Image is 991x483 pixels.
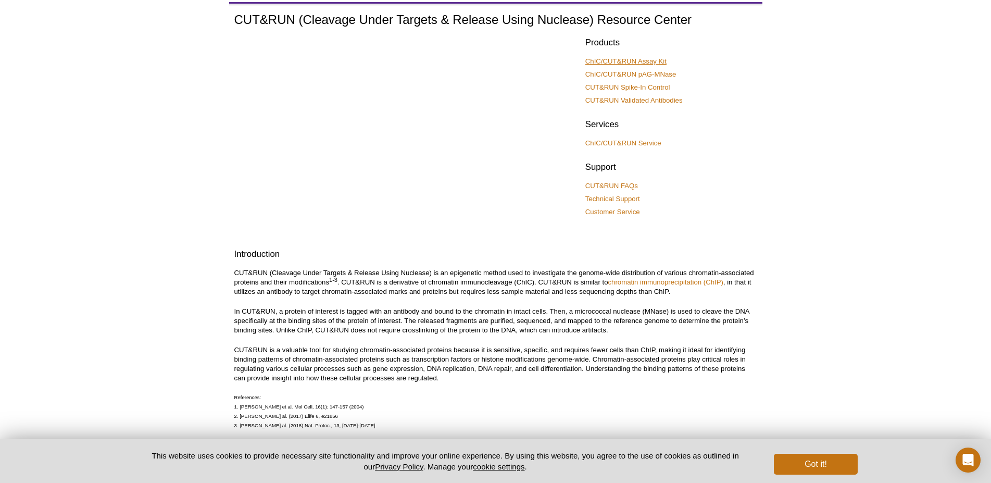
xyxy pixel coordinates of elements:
a: CUT&RUN FAQs [585,181,638,191]
a: ChIC/CUT&RUN pAG-MNase [585,70,676,79]
a: Customer Service [585,207,640,217]
p: References: 1. [PERSON_NAME] et al. Mol Cell, 16(1): 147-157 (2004) 2. [PERSON_NAME] al. (2017) E... [234,393,757,430]
a: ChIC/CUT&RUN Service [585,139,661,148]
p: In CUT&RUN, a protein of interest is tagged with an antibody and bound to the chromatin in intact... [234,307,757,335]
p: CUT&RUN is a valuable tool for studying chromatin-associated proteins because it is sensitive, sp... [234,345,757,383]
sup: 1-3 [329,277,337,283]
p: CUT&RUN (Cleavage Under Targets & Release Using Nuclease) is an epigenetic method used to investi... [234,268,757,296]
a: chromatin immunoprecipitation (ChIP) [608,278,723,286]
a: Technical Support [585,194,640,204]
a: CUT&RUN Validated Antibodies [585,96,683,105]
button: Got it! [774,454,857,475]
h1: CUT&RUN (Cleavage Under Targets & Release Using Nuclease) Resource Center [234,13,757,28]
h2: Introduction [234,248,757,261]
button: cookie settings [473,462,524,471]
div: Open Intercom Messenger [956,448,981,473]
h2: Services [585,118,757,131]
p: This website uses cookies to provide necessary site functionality and improve your online experie... [134,450,757,472]
h2: Products [585,36,757,49]
h2: Support [585,161,757,174]
a: Privacy Policy [375,462,423,471]
a: CUT&RUN Spike-In Control [585,83,670,92]
iframe: [WEBINAR] Introduction to CUT&RUN - Brad Townsley [234,34,578,228]
a: ChIC/CUT&RUN Assay Kit [585,57,667,66]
